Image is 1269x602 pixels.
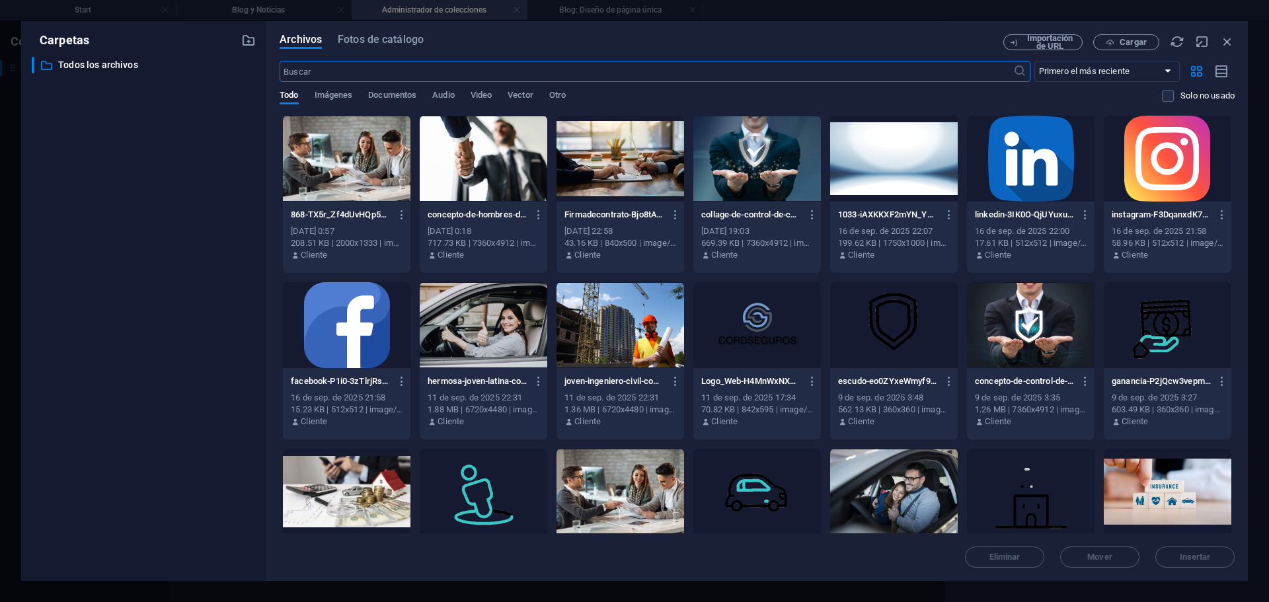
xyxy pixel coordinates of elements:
[985,249,1011,261] p: Cliente
[1122,249,1148,261] p: Cliente
[1112,209,1211,221] p: instagram-F3DqanxdK7djItjFcrCuSQ.png
[1112,225,1223,237] div: 16 de sep. de 2025 21:58
[301,249,327,261] p: Cliente
[37,21,65,32] div: v 4.0.25
[1122,416,1148,428] p: Cliente
[55,77,65,87] img: tab_domain_overview_orange.svg
[1112,237,1223,249] div: 58.96 KB | 512x512 | image/png
[32,57,34,73] div: ​
[838,404,950,416] div: 562.13 KB | 360x360 | image/gif
[428,392,539,404] div: 11 de sep. de 2025 22:31
[280,61,1013,82] input: Buscar
[1112,392,1223,404] div: 9 de sep. de 2025 3:27
[838,375,937,387] p: escudo-eo0ZYxeWmyf9b4V_JdUglA.gif
[301,416,327,428] p: Cliente
[701,237,813,249] div: 669.39 KB | 7360x4912 | image/jpeg
[975,237,1087,249] div: 17.61 KB | 512x512 | image/png
[838,225,950,237] div: 16 de sep. de 2025 22:07
[985,416,1011,428] p: Cliente
[428,375,527,387] p: hermosa-joven-latina-conduciendo-su-auto-nuevo-y-mostrando-su-pulgar-hacia-arriba-MF3ug8d4GQo7Wkr...
[58,57,231,73] p: Todos los archivos
[1220,34,1235,49] i: Cerrar
[838,392,950,404] div: 9 de sep. de 2025 3:48
[1093,34,1159,50] button: Cargar
[32,32,89,49] p: Carpetas
[291,209,390,221] p: 868-TX5r_Zf4dUvHQp519IJw2A.jpg
[1120,38,1147,46] span: Cargar
[1023,34,1077,50] span: Importación de URL
[564,404,676,416] div: 1.36 MB | 6720x4480 | image/jpeg
[1195,34,1210,49] i: Minimizar
[471,87,492,106] span: Video
[428,209,527,221] p: concepto-de-hombres-de-negocios-de-apreton-de-manos-Nxdp3xLhzH6wkezNLXgjVw.jpg
[34,34,148,45] div: Dominio: [DOMAIN_NAME]
[564,237,676,249] div: 43.16 KB | 840x500 | image/jpeg
[315,87,353,106] span: Imágenes
[428,225,539,237] div: [DATE] 0:18
[291,225,403,237] div: [DATE] 0:57
[21,21,32,32] img: logo_orange.svg
[848,416,874,428] p: Cliente
[1112,375,1211,387] p: ganancia-P2jQcw3vepmInQDvsDp8pw.gif
[838,209,937,221] p: 1033-iAXKKXF2mYN_YCAApmBTsA.jpg
[574,416,601,428] p: Cliente
[564,209,664,221] p: Firmadecontrato-Bjo8tATfsB7UA53PAROroA.jpg
[975,392,1087,404] div: 9 de sep. de 2025 3:35
[508,87,533,106] span: Vector
[338,32,424,48] span: Fotos de catálogo
[701,375,800,387] p: Logo_Web-H4MnWxNXQ1NFSglmXu62Jg.png
[141,77,151,87] img: tab_keywords_by_traffic_grey.svg
[280,87,298,106] span: Todo
[368,87,416,106] span: Documentos
[291,375,390,387] p: facebook-P1i0-3zTlrjRscKQC_hqcg.png
[291,392,403,404] div: 16 de sep. de 2025 21:58
[701,225,813,237] div: [DATE] 19:03
[428,237,539,249] div: 717.73 KB | 7360x4912 | image/jpeg
[701,404,813,416] div: 70.82 KB | 842x595 | image/png
[549,87,566,106] span: Otro
[838,237,950,249] div: 199.62 KB | 1750x1000 | image/jpeg
[438,249,464,261] p: Cliente
[1003,34,1083,50] button: Importación de URL
[438,416,464,428] p: Cliente
[711,416,738,428] p: Cliente
[975,225,1087,237] div: 16 de sep. de 2025 22:00
[241,33,256,48] i: Crear carpeta
[975,375,1074,387] p: concepto-de-control-de-calidad-estandar-m-URUoD5ystwFgSkXsVKdXIQ.jpg
[848,249,874,261] p: Cliente
[975,404,1087,416] div: 1.26 MB | 7360x4912 | image/jpeg
[21,34,32,45] img: website_grey.svg
[428,404,539,416] div: 1.88 MB | 6720x4480 | image/jpeg
[69,78,101,87] div: Dominio
[711,249,738,261] p: Cliente
[564,375,664,387] p: joven-ingeniero-civil-con-sombrero-de-seguridad-RfROMqSvgHhADwlFQgM54A.jpg
[291,237,403,249] div: 208.51 KB | 2000x1333 | image/jpeg
[291,404,403,416] div: 15.23 KB | 512x512 | image/png
[280,32,322,48] span: Archivos
[432,87,454,106] span: Audio
[1180,90,1235,102] p: Solo muestra los archivos que no están usándose en el sitio web. Los archivos añadidos durante es...
[564,392,676,404] div: 11 de sep. de 2025 22:31
[564,225,676,237] div: [DATE] 22:58
[574,249,601,261] p: Cliente
[975,209,1074,221] p: linkedin-3IK0O-QjUYuxugn5xje3Sg.png
[701,392,813,404] div: 11 de sep. de 2025 17:34
[701,209,800,221] p: collage-de-control-de-calidad-estandar-bzfeNDm7AimUFN_Go4IIBA.jpg
[155,78,210,87] div: Palabras clave
[1112,404,1223,416] div: 603.49 KB | 360x360 | image/gif
[1170,34,1184,49] i: Volver a cargar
